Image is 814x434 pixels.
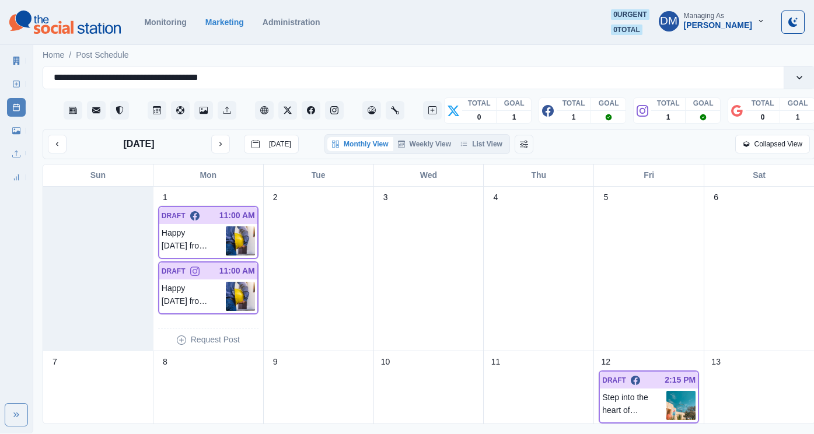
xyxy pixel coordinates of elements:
img: nvsxftwteuwj1npgac5w [666,391,696,420]
a: New Post [7,75,26,93]
p: 11:00 AM [219,265,255,277]
div: [PERSON_NAME] [684,20,752,30]
a: Marketing [205,17,244,27]
p: DRAFT [162,211,186,221]
a: Home [43,49,64,61]
button: Stream [64,101,82,120]
div: Thu [484,164,594,186]
span: / [69,49,71,61]
button: Managing As[PERSON_NAME] [649,9,774,33]
img: logoTextSVG.62801f218bc96a9b266caa72a09eb111.svg [9,10,121,34]
p: GOAL [504,98,525,108]
p: 1 [572,112,576,123]
p: GOAL [693,98,714,108]
p: DRAFT [162,266,186,276]
p: 8 [163,356,167,368]
a: Content Pool [171,101,190,120]
button: Administration [386,101,404,120]
p: [DATE] [269,140,291,148]
p: 11 [491,356,501,368]
p: 1 [163,191,167,204]
div: Mon [153,164,264,186]
div: Managing As [684,12,724,20]
button: Toggle Mode [781,10,805,34]
p: Happy [DATE] from the [GEOGRAPHIC_DATA] by Marriott [GEOGRAPHIC_DATA]! [DATE], we pause to acknow... [162,226,226,256]
button: Uploads [218,101,236,120]
button: Facebook [302,101,320,120]
p: GOAL [788,98,808,108]
a: Review Summary [7,168,26,187]
p: 11:00 AM [219,209,255,222]
p: 6 [714,191,718,204]
p: DRAFT [602,375,626,386]
div: Tue [264,164,374,186]
div: Darwin Manalo [660,7,677,35]
p: TOTAL [563,98,585,108]
a: Marketing Summary [7,51,26,70]
p: 0 [761,112,765,123]
p: TOTAL [752,98,774,108]
a: Monitoring [144,17,186,27]
p: 10 [381,356,390,368]
button: Monthly View [327,137,393,151]
button: List View [456,137,507,151]
button: Collapsed View [735,135,810,153]
a: Administration [263,17,320,27]
p: Step into the heart of [US_STATE] at the 2025 @statefairoftx! 🎉 From [DATE]–[DATE], [GEOGRAPHIC_D... [602,391,666,420]
p: 0 [477,112,481,123]
div: Fri [594,164,704,186]
button: Expand [5,403,28,426]
p: 13 [711,356,721,368]
div: Sun [43,164,153,186]
p: Request Post [191,334,240,346]
p: 1 [512,112,516,123]
p: Happy [DATE] from the [GEOGRAPHIC_DATA] by Marriott [GEOGRAPHIC_DATA]! [DATE], we pause to acknow... [162,282,226,311]
p: 1 [666,112,670,123]
p: 3 [383,191,388,204]
button: Dashboard [362,101,381,120]
button: Media Library [194,101,213,120]
p: 7 [53,356,57,368]
button: Instagram [325,101,344,120]
button: Post Schedule [148,101,166,120]
button: Messages [87,101,106,120]
button: Weekly View [393,137,456,151]
a: Media Library [7,121,26,140]
p: 9 [273,356,278,368]
nav: breadcrumb [43,49,129,61]
p: 2:15 PM [665,374,696,386]
p: 4 [494,191,498,204]
img: i719cnbggnlhd7duiyyp [226,226,255,256]
p: 2 [273,191,278,204]
div: Wed [374,164,484,186]
a: Post Schedule [76,49,128,61]
a: Uploads [7,145,26,163]
a: Post Schedule [7,98,26,117]
button: Client Website [255,101,274,120]
button: Twitter [278,101,297,120]
p: [DATE] [123,137,154,151]
button: Change View Order [515,135,533,153]
span: 0 total [611,24,642,35]
img: i719cnbggnlhd7duiyyp [226,282,255,311]
button: Reviews [110,101,129,120]
p: 1 [796,112,800,123]
button: next month [211,135,230,153]
button: previous month [48,135,67,153]
p: 12 [601,356,610,368]
button: Create New Post [423,101,442,120]
p: GOAL [599,98,619,108]
p: TOTAL [657,98,680,108]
